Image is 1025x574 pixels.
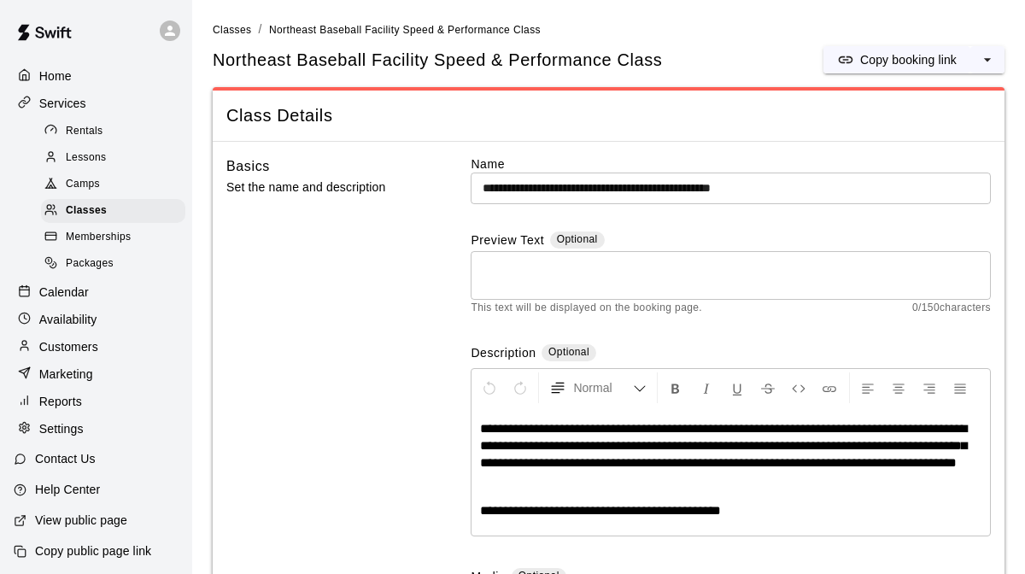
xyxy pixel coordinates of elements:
a: Settings [14,416,179,442]
a: Availability [14,307,179,332]
button: Insert Code [784,372,813,403]
p: Reports [39,393,82,410]
div: Rentals [41,120,185,143]
a: Reports [14,389,179,414]
a: Classes [41,198,192,225]
button: Redo [506,372,535,403]
p: Contact Us [35,450,96,467]
p: Help Center [35,481,100,498]
a: Camps [41,172,192,198]
p: Calendar [39,284,89,301]
span: Class Details [226,104,991,127]
button: Left Align [853,372,882,403]
button: Format Underline [723,372,752,403]
span: This text will be displayed on the booking page. [471,300,702,317]
li: / [258,20,261,38]
a: Calendar [14,279,179,305]
p: Settings [39,420,84,437]
nav: breadcrumb [213,20,1004,39]
button: Right Align [915,372,944,403]
a: Marketing [14,361,179,387]
span: Northeast Baseball Facility Speed & Performance Class [269,24,541,36]
a: Classes [213,22,251,36]
span: Classes [213,24,251,36]
p: Marketing [39,366,93,383]
a: Home [14,63,179,89]
p: Customers [39,338,98,355]
button: Formatting Options [542,372,653,403]
button: Format Italics [692,372,721,403]
div: Packages [41,252,185,276]
h5: Northeast Baseball Facility Speed & Performance Class [213,49,662,72]
span: Rentals [66,123,103,140]
button: select merge strategy [970,46,1004,73]
button: Justify Align [946,372,975,403]
label: Preview Text [471,231,544,251]
a: Rentals [41,118,192,144]
div: Lessons [41,146,185,170]
span: 0 / 150 characters [912,300,991,317]
a: Customers [14,334,179,360]
button: Undo [475,372,504,403]
button: Insert Link [815,372,844,403]
span: Lessons [66,149,107,167]
span: Optional [548,346,589,358]
p: Home [39,67,72,85]
p: Copy public page link [35,542,151,559]
p: Services [39,95,86,112]
div: Classes [41,199,185,223]
a: Packages [41,251,192,278]
a: Memberships [41,225,192,251]
label: Description [471,344,536,364]
button: Center Align [884,372,913,403]
button: Copy booking link [823,46,970,73]
span: Normal [573,379,633,396]
button: Format Bold [661,372,690,403]
p: Copy booking link [860,51,957,68]
span: Camps [66,176,100,193]
span: Classes [66,202,107,220]
a: Services [14,91,179,116]
label: Name [471,155,991,173]
div: split button [823,46,1004,73]
div: Memberships [41,225,185,249]
p: View public page [35,512,127,529]
span: Optional [557,233,598,245]
p: Set the name and description [226,177,425,198]
button: Format Strikethrough [753,372,782,403]
span: Memberships [66,229,131,246]
div: Camps [41,173,185,196]
h6: Basics [226,155,270,178]
a: Lessons [41,144,192,171]
p: Availability [39,311,97,328]
span: Packages [66,255,114,272]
